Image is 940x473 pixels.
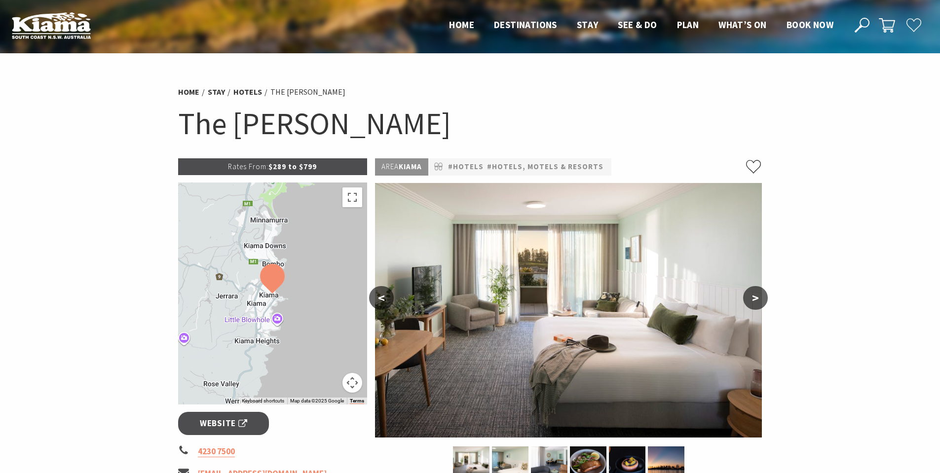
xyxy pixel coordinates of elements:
a: Home [178,87,199,97]
span: Map data ©2025 Google [290,398,344,403]
span: Plan [677,19,699,31]
p: $289 to $799 [178,158,368,175]
button: Keyboard shortcuts [242,398,284,404]
button: > [743,286,768,310]
a: #Hotels [448,161,484,173]
button: < [369,286,394,310]
a: Open this area in Google Maps (opens a new window) [181,392,213,404]
a: Website [178,412,269,435]
a: 4230 7500 [198,446,235,457]
nav: Main Menu [439,17,843,34]
img: Google [181,392,213,404]
span: See & Do [618,19,657,31]
h1: The [PERSON_NAME] [178,104,762,144]
span: Book now [787,19,833,31]
span: Website [200,417,247,430]
a: Hotels [233,87,262,97]
a: #Hotels, Motels & Resorts [487,161,603,173]
img: Kiama Logo [12,12,91,39]
p: Kiama [375,158,428,176]
span: Rates From: [228,162,268,171]
span: Stay [577,19,599,31]
a: Stay [208,87,225,97]
li: The [PERSON_NAME] [270,86,345,99]
button: Map camera controls [342,373,362,393]
span: What’s On [718,19,767,31]
img: Deluxe Balcony Room [375,183,762,437]
span: Area [381,162,399,171]
span: Home [449,19,474,31]
button: Toggle fullscreen view [342,187,362,207]
a: Terms (opens in new tab) [350,398,364,404]
span: Destinations [494,19,557,31]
